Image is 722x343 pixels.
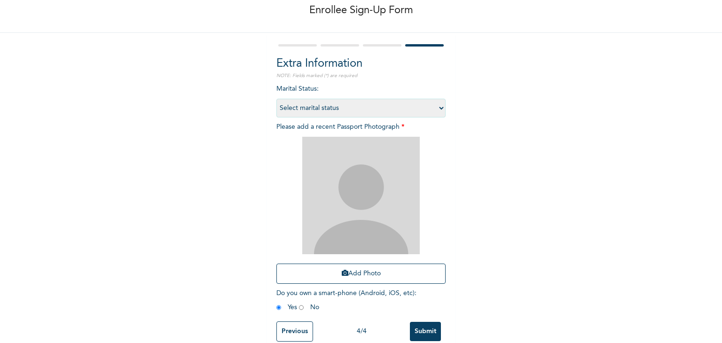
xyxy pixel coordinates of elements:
[410,322,441,341] input: Submit
[276,86,446,111] span: Marital Status :
[309,3,413,18] p: Enrollee Sign-Up Form
[276,290,416,311] span: Do you own a smart-phone (Android, iOS, etc) : Yes No
[276,72,446,79] p: NOTE: Fields marked (*) are required
[276,55,446,72] h2: Extra Information
[276,264,446,284] button: Add Photo
[276,124,446,288] span: Please add a recent Passport Photograph
[276,321,313,342] input: Previous
[302,137,420,254] img: Crop
[313,327,410,336] div: 4 / 4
